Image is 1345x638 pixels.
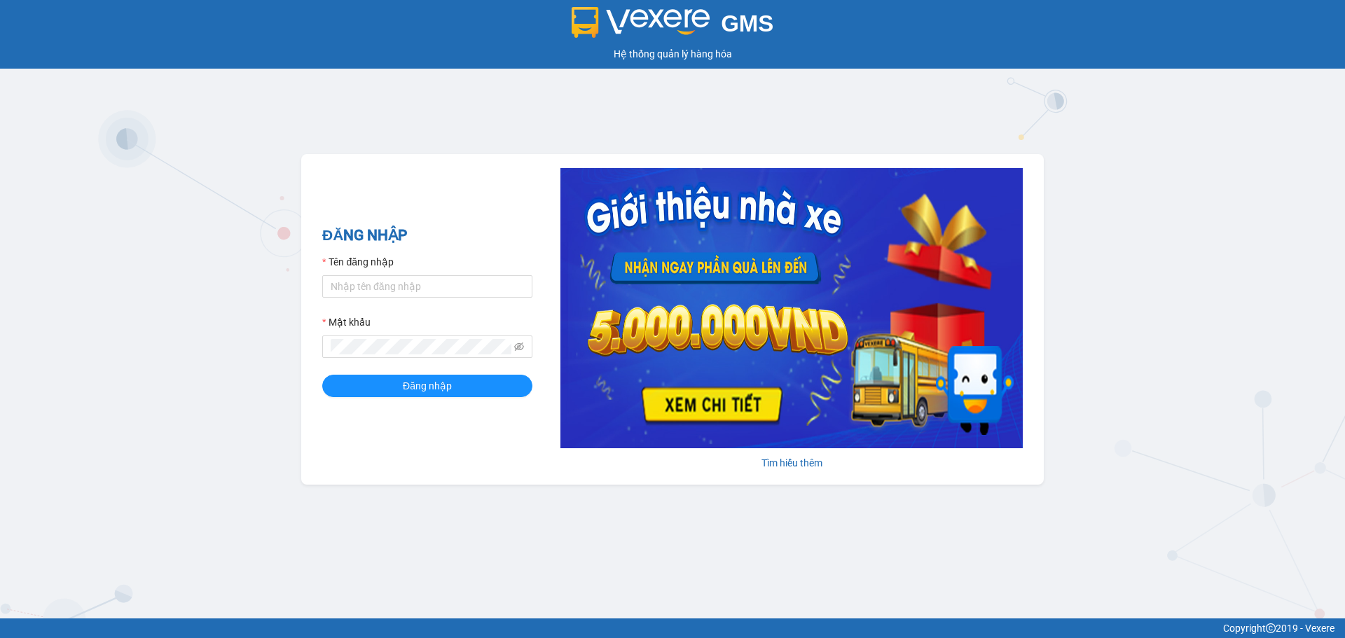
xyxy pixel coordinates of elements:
div: Tìm hiểu thêm [560,455,1023,471]
button: Đăng nhập [322,375,532,397]
input: Mật khẩu [331,339,511,354]
div: Hệ thống quản lý hàng hóa [4,46,1341,62]
a: GMS [572,21,774,32]
span: Đăng nhập [403,378,452,394]
span: copyright [1266,623,1276,633]
h2: ĐĂNG NHẬP [322,224,532,247]
img: logo 2 [572,7,710,38]
img: banner-0 [560,168,1023,448]
div: Copyright 2019 - Vexere [11,620,1334,636]
label: Mật khẩu [322,314,371,330]
span: GMS [721,11,773,36]
input: Tên đăng nhập [322,275,532,298]
span: eye-invisible [514,342,524,352]
label: Tên đăng nhập [322,254,394,270]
